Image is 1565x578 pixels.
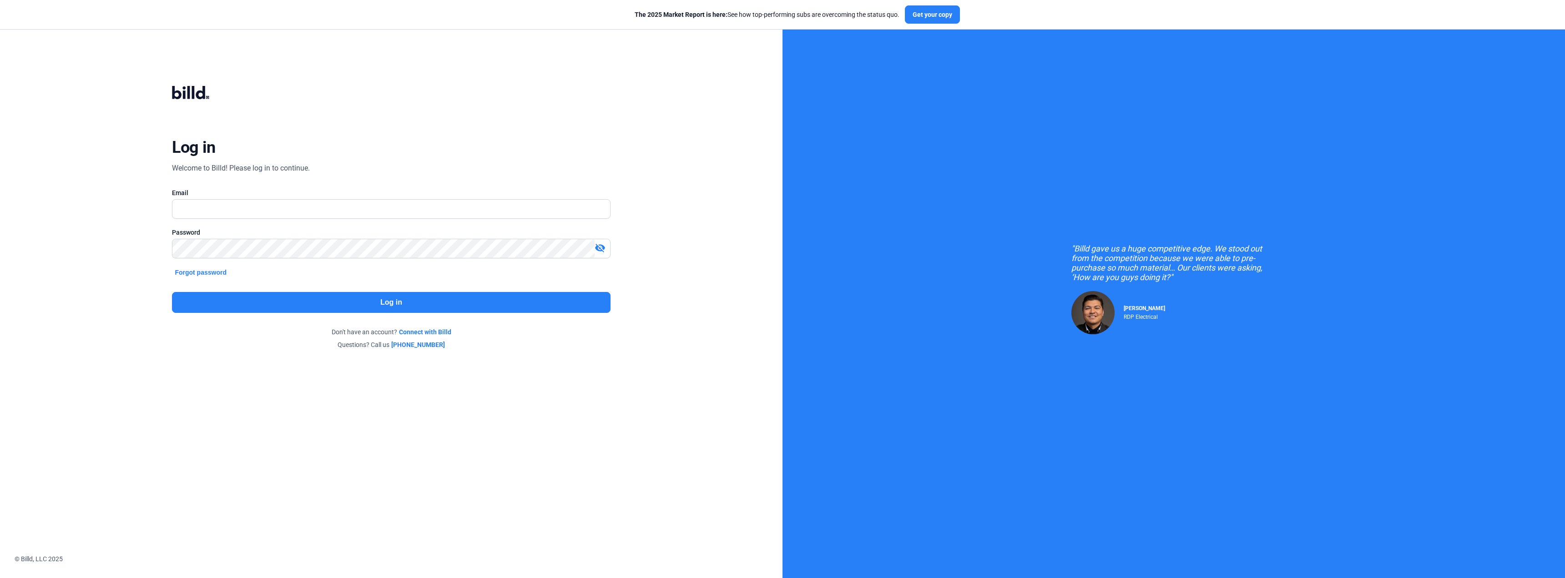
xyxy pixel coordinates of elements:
div: Email [172,188,610,197]
div: RDP Electrical [1124,312,1165,320]
div: Password [172,228,610,237]
button: Log in [172,292,610,313]
div: Questions? Call us [172,340,610,349]
button: Get your copy [905,5,960,24]
mat-icon: visibility_off [595,242,606,253]
div: See how top-performing subs are overcoming the status quo. [635,10,899,19]
div: "Billd gave us a huge competitive edge. We stood out from the competition because we were able to... [1071,244,1276,282]
a: Connect with Billd [399,327,451,337]
a: [PHONE_NUMBER] [391,340,445,349]
span: The 2025 Market Report is here: [635,11,727,18]
div: Don't have an account? [172,327,610,337]
span: [PERSON_NAME] [1124,305,1165,312]
div: Welcome to Billd! Please log in to continue. [172,163,310,174]
div: Log in [172,137,215,157]
button: Forgot password [172,267,229,277]
img: Raul Pacheco [1071,291,1115,334]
